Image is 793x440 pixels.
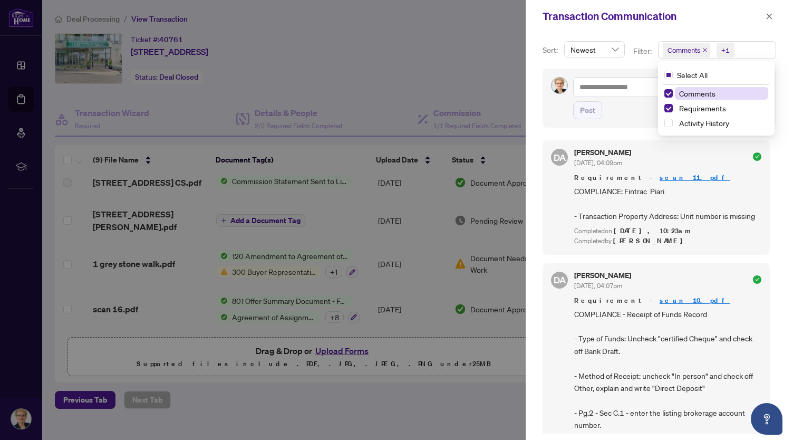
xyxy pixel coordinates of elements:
[573,101,602,119] button: Post
[574,159,622,167] span: [DATE], 04:09pm
[660,173,730,182] a: scan 11.pdf
[614,226,692,235] span: [DATE], 10:23am
[766,13,773,20] span: close
[660,296,730,305] a: scan 10.pdf
[570,42,618,58] span: Newest
[574,149,631,156] h5: [PERSON_NAME]
[664,104,673,112] span: Select Requirements
[574,173,761,183] span: Requirement -
[574,272,631,279] h5: [PERSON_NAME]
[574,282,622,290] span: [DATE], 04:07pm
[574,236,761,246] div: Completed by
[679,118,729,128] span: Activity History
[721,45,730,55] div: +1
[668,45,700,55] span: Comments
[675,102,768,114] span: Requirements
[574,295,761,306] span: Requirement -
[574,226,761,236] div: Completed on
[543,8,762,24] div: Transaction Communication
[675,87,768,100] span: Comments
[702,47,708,53] span: close
[664,89,673,98] span: Select Comments
[663,43,710,58] span: Comments
[613,236,689,245] span: [PERSON_NAME]
[552,78,567,93] img: Profile Icon
[679,103,726,113] span: Requirements
[751,403,782,435] button: Open asap
[543,44,560,56] p: Sort:
[633,45,653,57] p: Filter:
[675,117,768,129] span: Activity History
[553,273,566,287] span: DA
[553,150,566,164] span: DA
[574,185,761,222] span: COMPLIANCE: Fintrac Piari - Transaction Property Address: Unit number is missing
[664,119,673,127] span: Select Activity History
[673,69,712,81] span: Select All
[679,89,715,98] span: Comments
[753,275,761,284] span: check-circle
[753,152,761,161] span: check-circle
